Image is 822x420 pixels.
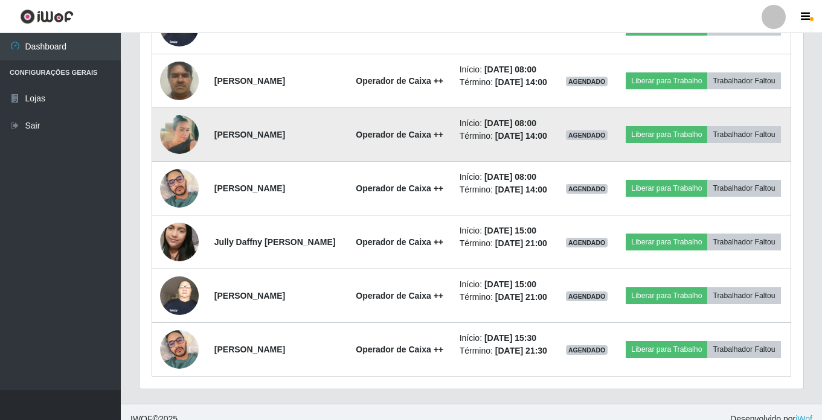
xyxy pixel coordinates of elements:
button: Trabalhador Faltou [707,72,780,89]
strong: [PERSON_NAME] [214,345,285,354]
li: Início: [460,63,551,76]
strong: Operador de Caixa ++ [356,183,443,193]
img: 1658000311039.jpeg [160,323,199,375]
button: Liberar para Trabalho [626,72,707,89]
strong: Operador de Caixa ++ [356,237,443,247]
img: 1755794776591.jpeg [160,100,199,169]
li: Início: [460,224,551,237]
img: 1696275529779.jpeg [160,208,199,276]
span: AGENDADO [566,291,608,301]
img: 1723623614898.jpeg [160,270,199,321]
strong: [PERSON_NAME] [214,291,285,301]
img: CoreUI Logo [20,9,74,24]
time: [DATE] 21:00 [495,292,547,302]
li: Término: [460,130,551,142]
strong: Jully Daffny [PERSON_NAME] [214,237,336,247]
span: AGENDADO [566,345,608,355]
time: [DATE] 15:30 [484,333,536,343]
img: 1658000311039.jpeg [160,162,199,214]
li: Término: [460,291,551,304]
button: Liberar para Trabalho [626,234,707,250]
button: Trabalhador Faltou [707,234,780,250]
li: Término: [460,183,551,196]
img: 1752587880902.jpeg [160,55,199,106]
button: Liberar para Trabalho [626,341,707,358]
strong: [PERSON_NAME] [214,183,285,193]
strong: [PERSON_NAME] [214,76,285,86]
time: [DATE] 21:00 [495,238,547,248]
strong: Operador de Caixa ++ [356,76,443,86]
time: [DATE] 21:30 [495,346,547,355]
span: AGENDADO [566,77,608,86]
time: [DATE] 15:00 [484,226,536,235]
button: Liberar para Trabalho [626,180,707,197]
li: Início: [460,117,551,130]
li: Início: [460,332,551,345]
time: [DATE] 08:00 [484,118,536,128]
button: Trabalhador Faltou [707,287,780,304]
time: [DATE] 14:00 [495,77,547,87]
button: Trabalhador Faltou [707,126,780,143]
strong: Operador de Caixa ++ [356,291,443,301]
li: Término: [460,237,551,250]
button: Liberar para Trabalho [626,287,707,304]
span: AGENDADO [566,184,608,194]
strong: [PERSON_NAME] [214,130,285,139]
button: Trabalhador Faltou [707,180,780,197]
time: [DATE] 15:00 [484,279,536,289]
li: Término: [460,345,551,357]
time: [DATE] 08:00 [484,172,536,182]
button: Trabalhador Faltou [707,341,780,358]
strong: Operador de Caixa ++ [356,345,443,354]
time: [DATE] 14:00 [495,185,547,194]
button: Liberar para Trabalho [626,126,707,143]
time: [DATE] 08:00 [484,65,536,74]
li: Início: [460,278,551,291]
span: AGENDADO [566,130,608,140]
span: AGENDADO [566,238,608,247]
li: Término: [460,76,551,89]
strong: Operador de Caixa ++ [356,130,443,139]
time: [DATE] 14:00 [495,131,547,141]
li: Início: [460,171,551,183]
